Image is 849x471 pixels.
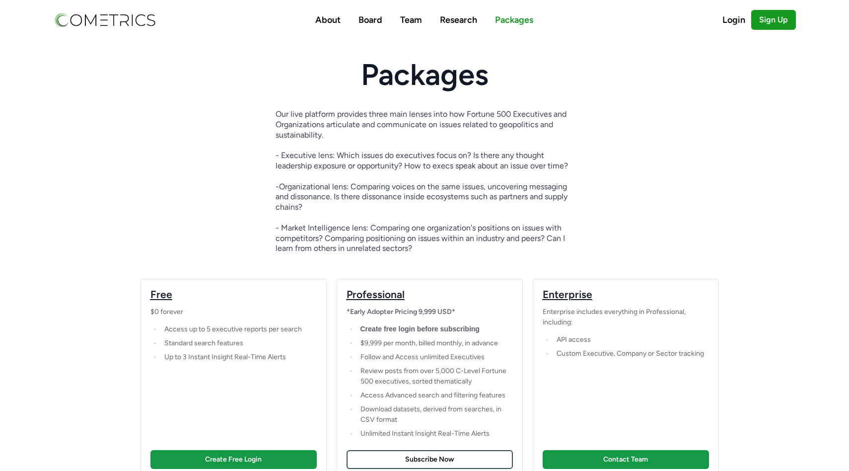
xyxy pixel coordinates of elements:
span: Enterprise [543,288,592,301]
span: $0 forever [150,308,183,316]
span: Professional [347,288,405,301]
a: About [315,14,341,25]
span: $9,999 per month, billed monthly, in advance [360,339,498,347]
span: Unlimited Instant Insight Real-Time Alerts [360,429,490,438]
span: API access [557,335,591,344]
span: Create Free Login [205,456,262,463]
strong: *Early Adopter Pricing 9,999 USD* [347,308,455,316]
span: Download datasets, derived from searches, in CSV format [360,405,503,424]
span: Contact Team [603,456,648,463]
span: Free [150,288,172,301]
a: Login [722,13,751,27]
span: Standard search features [164,339,243,347]
h1: Packages [48,60,801,89]
span: Up to 3 Instant Insight Real-Time Alerts [164,353,286,361]
a: Subscribe Now [347,450,513,469]
a: Board [358,14,382,25]
a: Team [400,14,422,25]
a: Research [440,14,477,25]
span: Follow and Access unlimited Executives [360,353,485,361]
span: Access up to 5 executive reports per search [164,325,302,333]
a: Packages [495,14,533,25]
span: Review posts from over 5,000 C-Level Fortune 500 executives, sorted thematically [360,367,508,386]
span: Custom Executive, Company or Sector tracking [557,349,704,358]
span: Enterprise includes everything in Professional, including: [543,308,687,326]
a: Contact Team [543,450,709,469]
strong: Create free login before subscribing [360,325,480,333]
p: Our live platform provides three main lenses into how Fortune 500 Executives and Organizations ar... [276,109,573,254]
a: Create Free Login [150,450,317,469]
img: Cometrics [53,11,156,28]
a: Sign Up [751,10,796,30]
span: Access Advanced search and filtering features [360,391,505,399]
span: Subscribe Now [405,456,454,463]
